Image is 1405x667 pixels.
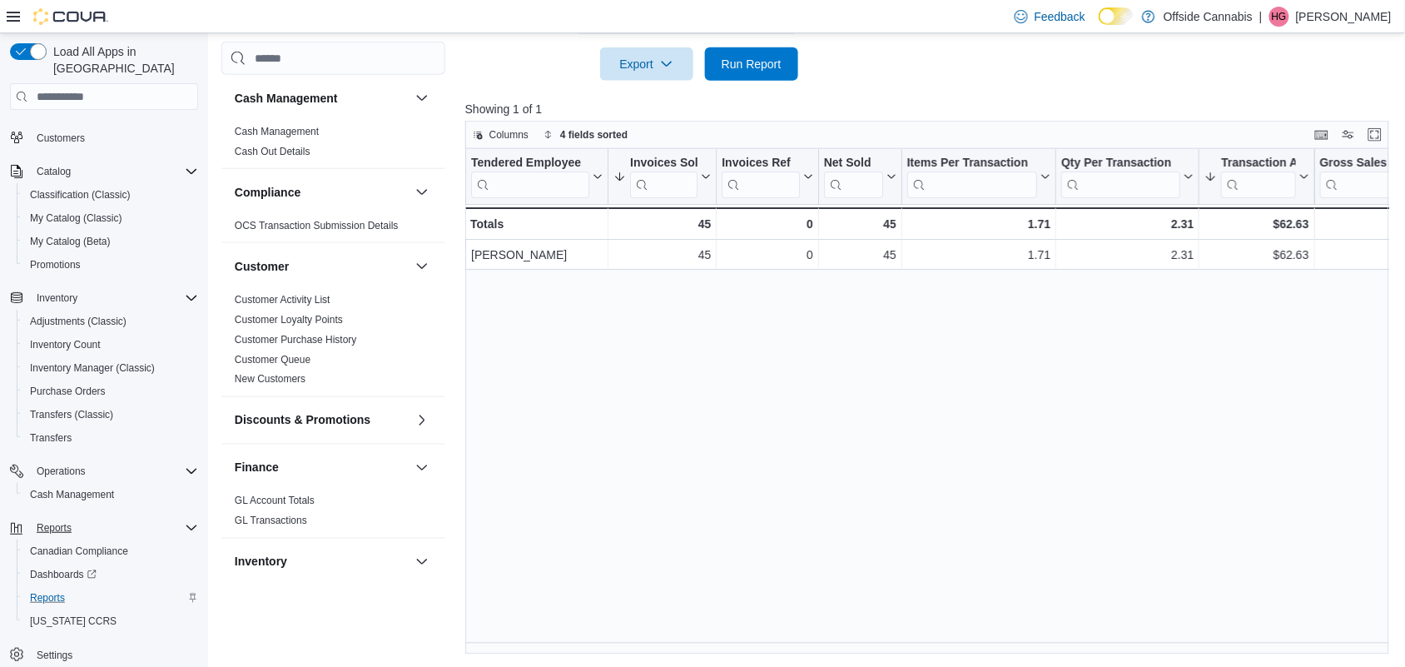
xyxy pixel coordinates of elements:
button: Operations [30,461,92,481]
button: Reports [30,518,78,538]
span: Customer Queue [235,353,310,366]
button: Transfers [17,426,205,450]
div: Transaction Average [1221,156,1295,172]
button: Compliance [235,184,409,201]
div: [PERSON_NAME] [471,245,603,265]
span: Customer Activity List [235,293,330,306]
div: Net Sold [823,156,882,198]
span: Transfers [23,428,198,448]
div: Qty Per Transaction [1061,156,1180,198]
a: Canadian Compliance [23,541,135,561]
span: Run Report [722,56,782,72]
button: Purchase Orders [17,380,205,403]
span: Operations [37,465,86,478]
a: Classification (Classic) [23,185,137,205]
h3: Inventory [235,554,287,570]
span: Customers [30,127,198,147]
span: HG [1272,7,1287,27]
button: [US_STATE] CCRS [17,610,205,633]
span: Transfers [30,431,72,445]
button: Items Per Transaction [906,156,1050,198]
span: Customers [37,132,85,145]
a: Inventory Count [23,335,107,355]
a: Customer Purchase History [235,334,357,346]
span: Dark Mode [1099,25,1100,26]
span: Canadian Compliance [23,541,198,561]
span: Promotions [30,258,81,271]
button: Discounts & Promotions [412,411,432,431]
span: Reports [30,591,65,605]
span: Cash Out Details [235,145,310,158]
div: Net Sold [823,156,882,172]
p: Showing 1 of 1 [465,101,1398,117]
span: Dashboards [23,565,198,585]
div: $62.63 [1204,245,1308,265]
a: Reports [23,588,72,608]
a: Cash Management [23,485,121,505]
p: [PERSON_NAME] [1296,7,1392,27]
a: Settings [30,645,79,665]
button: Display options [1338,125,1358,145]
span: Inventory Count [30,338,101,351]
span: Promotions [23,255,198,275]
a: Adjustments (Classic) [23,311,133,331]
button: Customers [3,125,205,149]
span: [US_STATE] CCRS [30,615,117,628]
span: Inventory Manager (Classic) [23,358,198,378]
div: Transaction Average [1221,156,1295,198]
span: Reports [37,521,72,535]
span: New Customers [235,373,305,386]
a: Customer Queue [235,354,310,366]
button: Compliance [412,182,432,202]
button: Finance [412,458,432,478]
a: Customer Activity List [235,294,330,306]
span: Canadian Compliance [30,545,128,558]
span: Cash Management [30,488,114,501]
button: Cash Management [235,90,409,107]
span: OCS Transaction Submission Details [235,219,399,232]
div: 2.31 [1061,214,1194,234]
span: My Catalog (Beta) [23,231,198,251]
span: GL Account Totals [235,495,315,508]
a: [US_STATE] CCRS [23,611,123,631]
div: 1.71 [907,245,1051,265]
button: Export [600,47,693,81]
span: Reports [23,588,198,608]
div: Compliance [221,216,445,242]
button: Customer [412,256,432,276]
a: Customer Loyalty Points [235,314,343,326]
span: My Catalog (Classic) [30,212,122,225]
div: Invoices Sold [630,156,698,172]
span: Catalog [37,165,71,178]
button: Invoices Sold [613,156,711,198]
button: Cash Management [17,483,205,506]
h3: Customer [235,258,289,275]
span: Transfers (Classic) [30,408,113,421]
div: 1.71 [906,214,1050,234]
button: Settings [3,643,205,667]
a: Cash Out Details [235,146,310,157]
span: Load All Apps in [GEOGRAPHIC_DATA] [47,43,198,77]
div: Holly Garel [1269,7,1289,27]
span: Inventory Count [23,335,198,355]
input: Dark Mode [1099,7,1134,25]
span: Transfers (Classic) [23,405,198,425]
button: Promotions [17,253,205,276]
span: Operations [30,461,198,481]
div: 45 [824,245,896,265]
span: Columns [489,128,529,142]
button: Inventory Count [17,333,205,356]
a: My Catalog (Beta) [23,231,117,251]
button: Qty Per Transaction [1061,156,1194,198]
a: My Catalog (Classic) [23,208,129,228]
a: Dashboards [23,565,103,585]
button: Inventory [412,552,432,572]
button: Cash Management [412,88,432,108]
div: Tendered Employee [471,156,589,172]
a: Promotions [23,255,87,275]
img: Cova [33,8,108,25]
a: Cash Management [235,126,319,137]
span: Classification (Classic) [23,185,198,205]
a: Dashboards [17,563,205,586]
span: Cash Management [235,125,319,138]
